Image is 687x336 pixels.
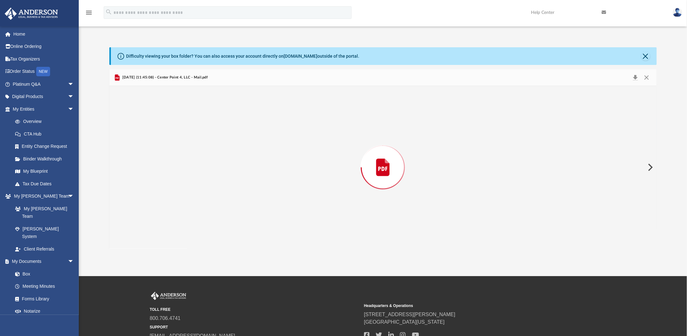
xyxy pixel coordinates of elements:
[9,165,80,178] a: My Blueprint
[68,103,80,116] span: arrow_drop_down
[36,67,50,76] div: NEW
[630,73,641,82] button: Download
[150,324,360,330] small: SUPPORT
[85,12,93,16] a: menu
[9,115,84,128] a: Overview
[4,90,84,103] a: Digital Productsarrow_drop_down
[68,190,80,203] span: arrow_drop_down
[85,9,93,16] i: menu
[109,69,657,249] div: Preview
[4,65,84,78] a: Order StatusNEW
[4,255,80,268] a: My Documentsarrow_drop_down
[284,54,318,59] a: [DOMAIN_NAME]
[9,268,77,280] a: Box
[126,53,360,60] div: Difficulty viewing your box folder? You can also access your account directly on outside of the p...
[4,190,80,203] a: My [PERSON_NAME] Teamarrow_drop_down
[641,52,650,61] button: Close
[9,305,80,318] a: Notarize
[364,319,445,325] a: [GEOGRAPHIC_DATA][US_STATE]
[673,8,682,17] img: User Pic
[4,53,84,65] a: Tax Organizers
[121,75,208,80] span: [DATE] (11:45:08) - Center Point 4, LLC - Mail.pdf
[9,153,84,165] a: Binder Walkthrough
[9,140,84,153] a: Entity Change Request
[68,78,80,91] span: arrow_drop_down
[9,243,80,255] a: Client Referrals
[150,307,360,312] small: TOLL FREE
[9,128,84,140] a: CTA Hub
[150,292,188,300] img: Anderson Advisors Platinum Portal
[9,280,80,293] a: Meeting Minutes
[9,202,77,223] a: My [PERSON_NAME] Team
[68,255,80,268] span: arrow_drop_down
[4,28,84,40] a: Home
[4,78,84,90] a: Platinum Q&Aarrow_drop_down
[4,103,84,115] a: My Entitiesarrow_drop_down
[641,73,652,82] button: Close
[9,177,84,190] a: Tax Due Dates
[150,316,181,321] a: 800.706.4741
[364,312,455,317] a: [STREET_ADDRESS][PERSON_NAME]
[4,40,84,53] a: Online Ordering
[3,8,60,20] img: Anderson Advisors Platinum Portal
[68,90,80,103] span: arrow_drop_down
[364,303,574,309] small: Headquarters & Operations
[9,223,80,243] a: [PERSON_NAME] System
[105,9,112,15] i: search
[643,159,657,176] button: Next File
[9,293,77,305] a: Forms Library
